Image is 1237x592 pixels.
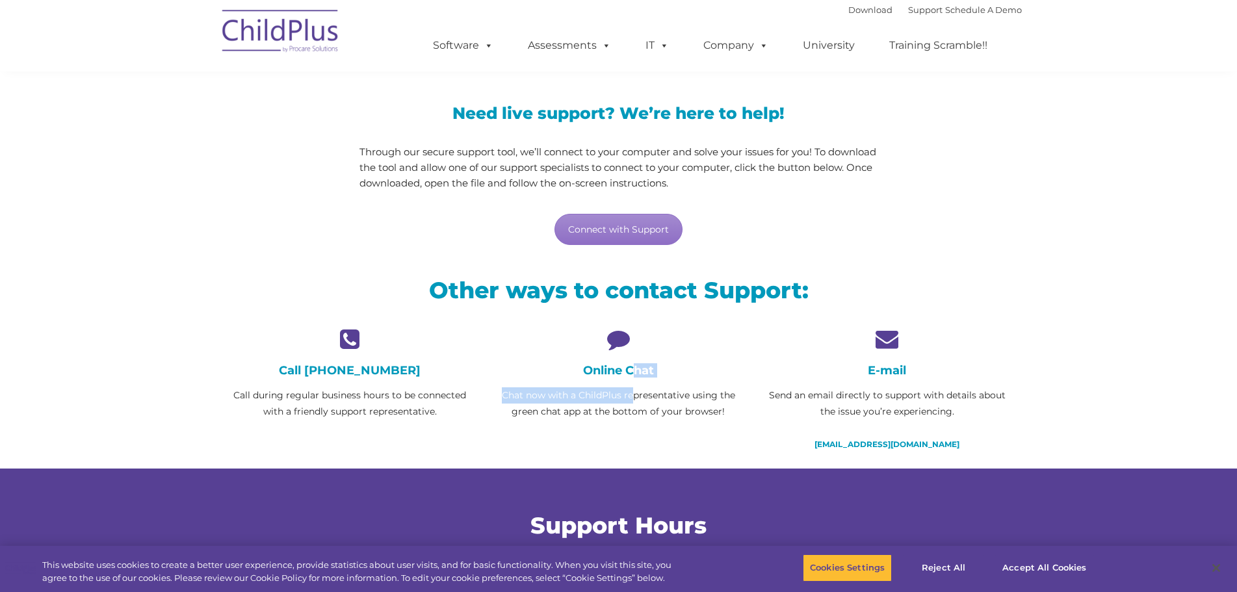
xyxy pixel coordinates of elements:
h4: Call [PHONE_NUMBER] [226,363,475,378]
button: Reject All [903,554,984,582]
p: Chat now with a ChildPlus representative using the green chat app at the bottom of your browser! [494,387,743,420]
a: Company [690,32,781,58]
a: Training Scramble!! [876,32,1000,58]
h2: Other ways to contact Support: [226,276,1012,305]
font: | [848,5,1022,15]
a: [EMAIL_ADDRESS][DOMAIN_NAME] [814,439,959,449]
a: Software [420,32,506,58]
img: ChildPlus by Procare Solutions [216,1,346,66]
a: Schedule A Demo [945,5,1022,15]
a: IT [632,32,682,58]
span: Support Hours [530,511,707,539]
button: Cookies Settings [803,554,892,582]
a: Assessments [515,32,624,58]
button: Accept All Cookies [995,554,1093,582]
h4: Online Chat [494,363,743,378]
button: Close [1202,554,1230,582]
div: This website uses cookies to create a better user experience, provide statistics about user visit... [42,559,681,584]
h4: E-mail [762,363,1011,378]
p: Through our secure support tool, we’ll connect to your computer and solve your issues for you! To... [359,144,878,191]
a: Download [848,5,892,15]
a: Support [908,5,943,15]
a: University [790,32,868,58]
a: Connect with Support [554,214,683,245]
p: Send an email directly to support with details about the issue you’re experiencing. [762,387,1011,420]
h3: Need live support? We’re here to help! [359,105,878,122]
p: Call during regular business hours to be connected with a friendly support representative. [226,387,475,420]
